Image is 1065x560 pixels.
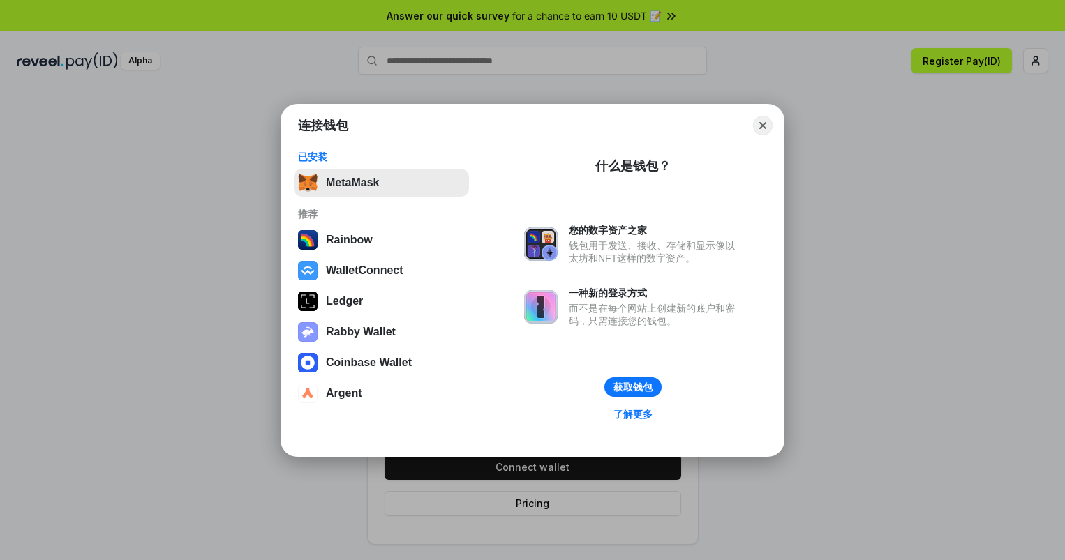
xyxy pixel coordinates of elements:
div: 了解更多 [613,408,653,421]
img: svg+xml,%3Csvg%20fill%3D%22none%22%20height%3D%2233%22%20viewBox%3D%220%200%2035%2033%22%20width%... [298,173,318,192]
div: Rabby Wallet [326,326,396,338]
img: svg+xml,%3Csvg%20width%3D%2228%22%20height%3D%2228%22%20viewBox%3D%220%200%2028%2028%22%20fill%3D... [298,384,318,403]
div: Rainbow [326,234,373,246]
img: svg+xml,%3Csvg%20xmlns%3D%22http%3A%2F%2Fwww.w3.org%2F2000%2Fsvg%22%20fill%3D%22none%22%20viewBox... [298,322,318,342]
button: Coinbase Wallet [294,349,469,377]
div: 获取钱包 [613,381,653,393]
h1: 连接钱包 [298,117,348,134]
div: Ledger [326,295,363,308]
button: MetaMask [294,169,469,197]
img: svg+xml,%3Csvg%20xmlns%3D%22http%3A%2F%2Fwww.w3.org%2F2000%2Fsvg%22%20fill%3D%22none%22%20viewBox... [524,290,558,324]
button: Argent [294,379,469,407]
button: Close [753,116,773,135]
div: 已安装 [298,151,465,163]
div: MetaMask [326,176,379,189]
button: 获取钱包 [604,377,662,397]
button: Rainbow [294,226,469,254]
div: 钱包用于发送、接收、存储和显示像以太坊和NFT这样的数字资产。 [569,239,742,264]
div: 您的数字资产之家 [569,224,742,236]
div: 而不是在每个网站上创建新的账户和密码，只需连接您的钱包。 [569,302,742,327]
img: svg+xml,%3Csvg%20width%3D%2228%22%20height%3D%2228%22%20viewBox%3D%220%200%2028%2028%22%20fill%3D... [298,261,318,280]
img: svg+xml,%3Csvg%20xmlns%3D%22http%3A%2F%2Fwww.w3.org%2F2000%2Fsvg%22%20width%3D%2228%22%20height%3... [298,292,318,311]
a: 了解更多 [605,405,661,423]
button: WalletConnect [294,257,469,285]
img: svg+xml,%3Csvg%20width%3D%22120%22%20height%3D%22120%22%20viewBox%3D%220%200%20120%20120%22%20fil... [298,230,318,250]
div: 一种新的登录方式 [569,287,742,299]
div: 什么是钱包？ [595,158,671,174]
div: Coinbase Wallet [326,356,412,369]
div: 推荐 [298,208,465,220]
button: Rabby Wallet [294,318,469,346]
div: Argent [326,387,362,400]
img: svg+xml,%3Csvg%20xmlns%3D%22http%3A%2F%2Fwww.w3.org%2F2000%2Fsvg%22%20fill%3D%22none%22%20viewBox... [524,227,558,261]
button: Ledger [294,287,469,315]
img: svg+xml,%3Csvg%20width%3D%2228%22%20height%3D%2228%22%20viewBox%3D%220%200%2028%2028%22%20fill%3D... [298,353,318,372]
div: WalletConnect [326,264,403,277]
